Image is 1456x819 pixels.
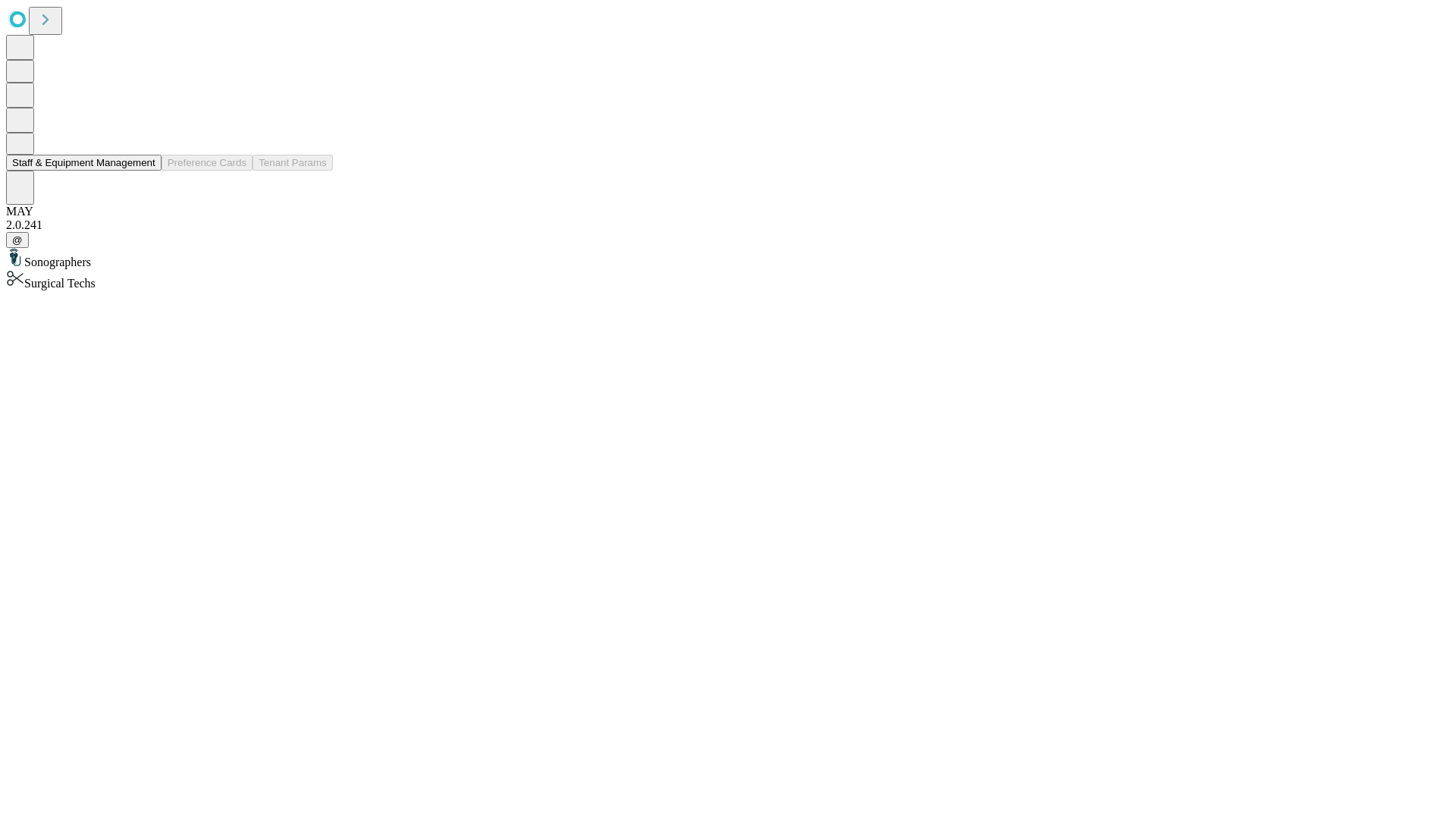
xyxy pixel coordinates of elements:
[162,155,253,171] button: Preference Cards
[6,232,29,248] button: @
[6,218,1450,232] div: 2.0.241
[6,205,1450,218] div: MAY
[6,248,1450,269] div: Sonographers
[6,155,162,171] button: Staff & Equipment Management
[6,269,1450,290] div: Surgical Techs
[253,155,333,171] button: Tenant Params
[12,234,23,246] span: @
